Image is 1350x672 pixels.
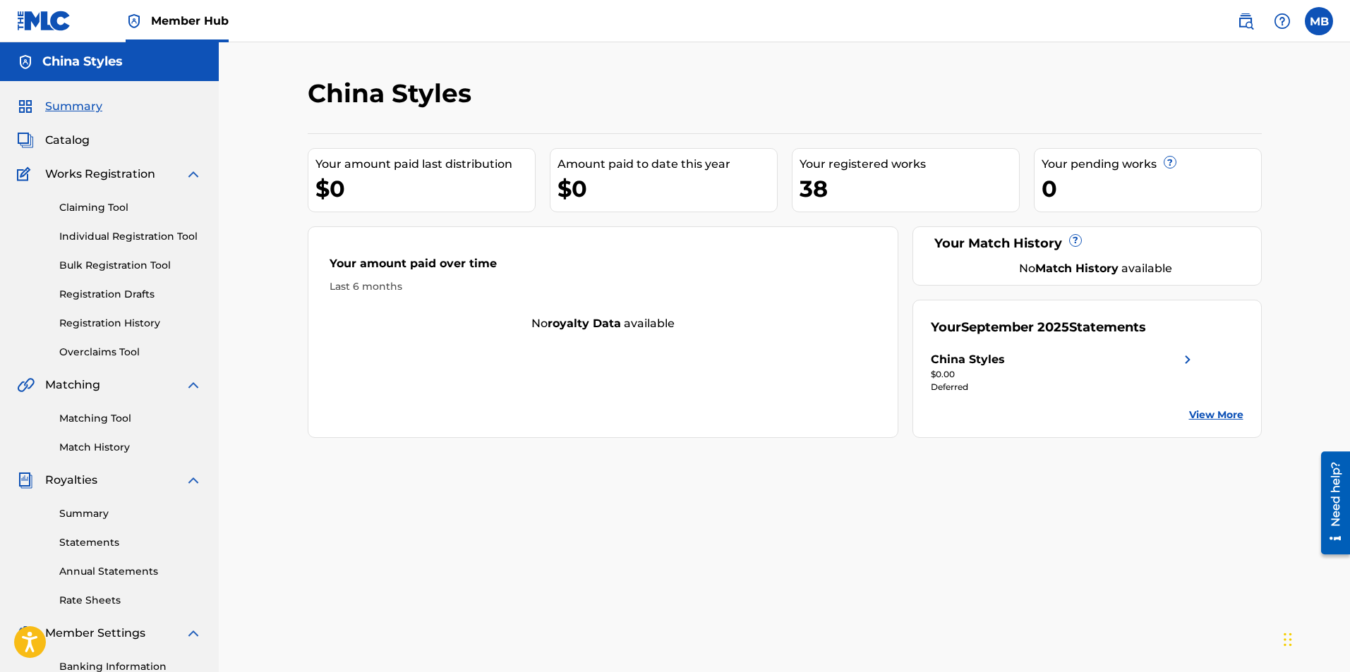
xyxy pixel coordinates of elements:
a: View More [1189,408,1243,422]
span: Royalties [45,472,97,489]
img: MLC Logo [17,11,71,31]
a: Statements [59,535,202,550]
a: Individual Registration Tool [59,229,202,244]
a: Claiming Tool [59,200,202,215]
img: expand [185,625,202,642]
span: September 2025 [961,319,1069,335]
div: Your Statements [931,318,1146,337]
span: Member Hub [151,13,229,29]
div: Help [1268,7,1296,35]
img: help [1274,13,1291,30]
a: China Stylesright chevron icon$0.00Deferred [931,351,1196,393]
img: expand [185,472,202,489]
a: Bulk Registration Tool [59,258,202,273]
img: Summary [17,98,34,115]
div: Amount paid to date this year [558,156,777,173]
a: Matching Tool [59,411,202,426]
div: 0 [1042,173,1261,204]
div: Last 6 months [330,279,877,294]
img: right chevron icon [1179,351,1196,368]
div: No available [308,315,898,332]
span: Catalog [45,132,90,149]
div: China Styles [931,351,1005,368]
div: No available [948,260,1243,277]
a: Rate Sheets [59,593,202,608]
span: ? [1164,157,1176,168]
a: Registration Drafts [59,287,202,302]
div: Your pending works [1042,156,1261,173]
img: Member Settings [17,625,34,642]
div: Deferred [931,381,1196,393]
img: Top Rightsholder [126,13,143,30]
span: Member Settings [45,625,145,642]
img: Matching [17,377,35,393]
span: Matching [45,377,100,393]
iframe: Chat Widget [1279,604,1350,672]
div: $0 [558,173,777,204]
div: Your Match History [931,234,1243,253]
img: Royalties [17,472,34,489]
span: ? [1070,235,1081,246]
img: Accounts [17,54,34,71]
span: Works Registration [45,166,155,183]
div: 38 [800,173,1019,204]
a: Public Search [1231,7,1260,35]
img: expand [185,166,202,183]
a: Match History [59,440,202,455]
div: $0.00 [931,368,1196,381]
a: Overclaims Tool [59,345,202,360]
a: CatalogCatalog [17,132,90,149]
div: Drag [1284,618,1292,661]
img: expand [185,377,202,393]
div: Your registered works [800,156,1019,173]
strong: royalty data [548,317,621,330]
a: SummarySummary [17,98,102,115]
strong: Match History [1035,262,1119,275]
img: Catalog [17,132,34,149]
span: Summary [45,98,102,115]
div: $0 [315,173,535,204]
img: search [1237,13,1254,30]
a: Summary [59,506,202,521]
h5: China Styles [42,54,123,70]
a: Annual Statements [59,564,202,579]
div: User Menu [1305,7,1333,35]
img: Works Registration [17,166,35,183]
div: Your amount paid over time [330,255,877,279]
h2: China Styles [308,78,478,109]
a: Registration History [59,316,202,331]
iframe: Resource Center [1310,446,1350,560]
div: Your amount paid last distribution [315,156,535,173]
